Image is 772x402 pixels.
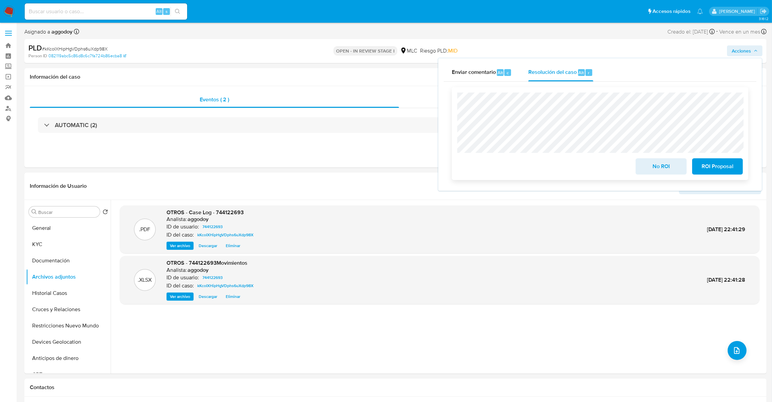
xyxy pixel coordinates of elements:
[167,274,199,281] p: ID de usuario:
[30,183,87,189] h1: Información de Usuario
[195,242,221,250] button: Descargar
[202,223,223,231] span: 744122693
[30,74,761,80] h1: Información del caso
[167,208,244,216] span: OTROS - Case Log - 744122693
[170,242,190,249] span: Ver archivo
[199,242,217,249] span: Descargar
[26,334,111,350] button: Devices Geolocation
[166,8,168,15] span: s
[222,293,244,301] button: Eliminar
[103,209,108,217] button: Volver al orden por defecto
[588,69,590,76] span: r
[653,8,690,15] span: Accesos rápidos
[26,318,111,334] button: Restricciones Nuevo Mundo
[25,7,187,16] input: Buscar usuario o caso...
[167,282,194,289] p: ID del caso:
[452,68,496,76] span: Enviar comentario
[195,231,256,239] a: kKcoIXHipHgVDphs6uXdp98X
[28,42,42,53] b: PLD
[226,293,240,300] span: Eliminar
[667,27,715,36] div: Creado el: [DATE]
[719,28,760,36] span: Vence en un mes
[579,69,584,76] span: Alt
[528,68,577,76] span: Resolución del caso
[200,223,225,231] a: 744122693
[716,27,718,36] span: -
[222,242,244,250] button: Eliminar
[701,159,734,174] span: ROI Proposal
[697,8,703,14] a: Notificaciones
[26,220,111,236] button: General
[167,267,187,274] p: Analista:
[138,276,152,284] p: .XLSX
[636,158,686,175] button: No ROI
[55,121,97,129] h3: AUTOMATIC (2)
[200,274,225,282] a: 744122693
[707,225,745,233] span: [DATE] 22:41:29
[333,46,397,56] p: OPEN - IN REVIEW STAGE I
[26,350,111,366] button: Anticipos de dinero
[197,282,253,290] span: kKcoIXHipHgVDphs6uXdp98X
[167,259,247,267] span: OTROS - 744122693Movimientos
[42,45,108,52] span: # kKcoIXHipHgVDphs6uXdp98X
[171,7,184,16] button: search-icon
[30,384,761,391] h1: Contactos
[199,293,217,300] span: Descargar
[139,226,151,233] p: .PDF
[644,159,678,174] span: No ROI
[188,267,208,274] h6: aggodoy
[31,209,37,215] button: Buscar
[728,341,747,360] button: upload-file
[26,301,111,318] button: Cruces y Relaciones
[195,282,256,290] a: kKcoIXHipHgVDphs6uXdp98X
[48,53,126,59] a: 082119abc5c86d8c6c7fa724b86ecba8
[38,117,753,133] div: AUTOMATIC (2)
[26,236,111,253] button: KYC
[197,231,253,239] span: kKcoIXHipHgVDphs6uXdp98X
[448,47,458,55] span: MID
[202,274,223,282] span: 744122693
[400,47,417,55] div: MLC
[167,216,187,223] p: Analista:
[167,293,194,301] button: Ver archivo
[167,223,199,230] p: ID de usuario:
[692,158,743,175] button: ROI Proposal
[507,69,509,76] span: c
[50,28,72,36] b: aggodoy
[727,45,763,56] button: Acciones
[28,53,47,59] b: Person ID
[170,293,190,300] span: Ver archivo
[226,242,240,249] span: Eliminar
[26,253,111,269] button: Documentación
[732,45,751,56] span: Acciones
[760,8,767,15] a: Salir
[719,8,757,15] p: agustina.godoy@mercadolibre.com
[200,96,229,103] span: Eventos ( 2 )
[188,216,208,223] h6: aggodoy
[167,232,194,238] p: ID del caso:
[195,293,221,301] button: Descargar
[26,366,111,383] button: CBT
[26,269,111,285] button: Archivos adjuntos
[24,28,72,36] span: Asignado a
[707,276,745,284] span: [DATE] 22:41:28
[156,8,162,15] span: Alt
[420,47,458,55] span: Riesgo PLD:
[498,69,503,76] span: Alt
[38,209,97,215] input: Buscar
[167,242,194,250] button: Ver archivo
[26,285,111,301] button: Historial Casos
